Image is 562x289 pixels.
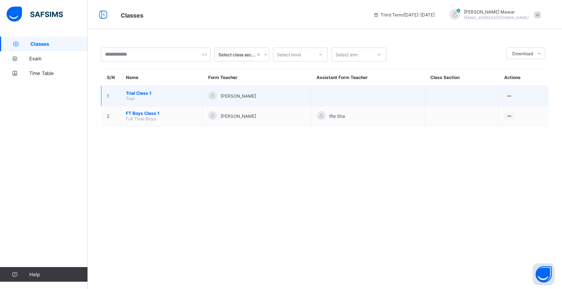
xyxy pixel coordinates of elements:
[7,7,63,22] img: safsims
[425,69,498,86] th: Class Section
[120,69,203,86] th: Name
[101,69,120,86] th: S/N
[499,69,549,86] th: Actions
[277,48,301,61] div: Select level
[29,70,88,76] span: Time Table
[126,116,156,121] span: Full Time Boys
[464,15,529,20] span: [EMAIL_ADDRESS][DOMAIN_NAME]
[221,93,256,99] span: [PERSON_NAME]
[126,110,197,116] span: FT Boys Class 1
[373,12,435,18] span: session/term information
[203,69,311,86] th: Form Teacher
[336,48,357,61] div: Select arm
[101,106,120,126] td: 2
[442,9,544,21] div: Hafiz AbdullahMawar
[121,12,143,19] span: Classes
[126,96,135,101] span: Trial
[221,113,256,119] span: [PERSON_NAME]
[30,41,88,47] span: Classes
[126,90,197,96] span: Trial Class 1
[512,51,533,56] span: Download
[29,56,88,61] span: Exam
[329,113,345,119] span: Ifte Sha
[218,52,256,57] div: Select class section
[533,263,555,285] button: Open asap
[311,69,425,86] th: Assistant Form Teacher
[101,86,120,106] td: 1
[464,9,529,15] span: [PERSON_NAME] Mawar
[29,271,87,277] span: Help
